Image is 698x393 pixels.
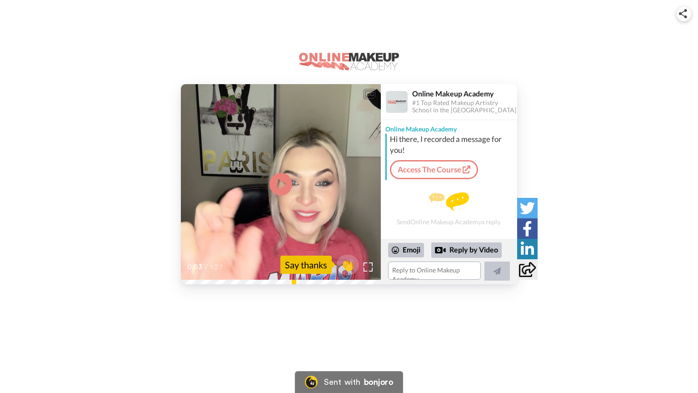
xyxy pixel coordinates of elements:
[381,184,517,234] div: Send Online Makeup Academy a reply.
[679,9,687,18] img: ic_share.svg
[390,134,515,156] div: Hi there, I recorded a message for you!
[210,262,226,272] span: 1:27
[364,262,373,272] img: Full screen
[429,192,469,211] img: message.svg
[280,256,332,274] div: Say thanks
[336,255,359,275] button: 👏
[390,160,478,179] a: Access The Course
[431,242,502,258] div: Reply by Video
[336,257,359,272] span: 👏
[205,262,208,272] span: /
[364,90,375,99] div: CC
[299,53,399,70] img: logo
[412,99,517,115] div: #1 Top Rated Makeup Artistry School in the [GEOGRAPHIC_DATA]
[381,120,517,134] div: Online Makeup Academy
[386,91,408,113] img: Profile Image
[412,89,517,98] div: Online Makeup Academy
[435,245,446,256] div: Reply by Video
[388,243,424,257] div: Emoji
[187,262,203,272] span: 0:03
